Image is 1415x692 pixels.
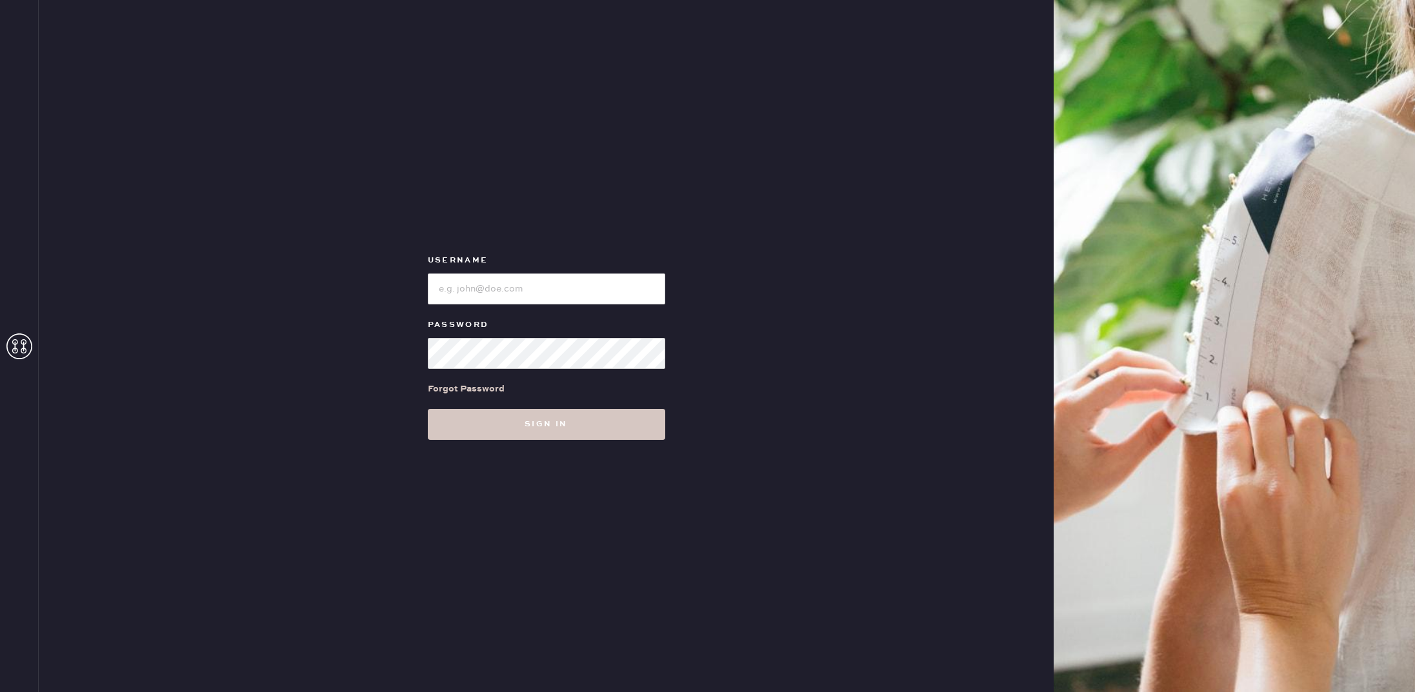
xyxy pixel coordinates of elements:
[428,253,665,268] label: Username
[1354,634,1409,689] iframe: Front Chat
[428,409,665,440] button: Sign in
[428,273,665,304] input: e.g. john@doe.com
[428,317,665,333] label: Password
[428,382,505,396] div: Forgot Password
[428,369,505,409] a: Forgot Password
